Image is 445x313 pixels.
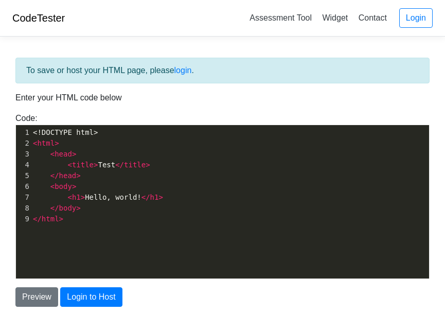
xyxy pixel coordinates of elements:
[81,193,85,201] span: >
[72,182,76,190] span: >
[72,193,81,201] span: h1
[16,203,31,214] div: 8
[15,58,430,83] div: To save or host your HTML page, please .
[76,171,80,180] span: >
[124,161,146,169] span: title
[50,182,55,190] span: <
[174,66,192,75] a: login
[141,193,150,201] span: </
[33,193,163,201] span: Hello, world!
[354,9,391,26] a: Contact
[8,112,437,279] div: Code:
[59,171,77,180] span: head
[59,204,77,212] span: body
[33,139,37,147] span: <
[115,161,124,169] span: </
[33,215,42,223] span: </
[33,161,150,169] span: Test
[55,139,59,147] span: >
[16,127,31,138] div: 1
[146,161,150,169] span: >
[67,161,72,169] span: <
[50,204,59,212] span: </
[16,181,31,192] div: 6
[245,9,316,26] a: Assessment Tool
[67,193,72,201] span: <
[55,150,72,158] span: head
[16,192,31,203] div: 7
[150,193,159,201] span: h1
[72,161,94,169] span: title
[59,215,63,223] span: >
[94,161,98,169] span: >
[72,150,76,158] span: >
[318,9,352,26] a: Widget
[50,150,55,158] span: <
[12,12,65,24] a: CodeTester
[42,215,59,223] span: html
[399,8,433,28] a: Login
[16,170,31,181] div: 5
[50,171,59,180] span: </
[15,287,58,307] button: Preview
[158,193,163,201] span: >
[76,204,80,212] span: >
[55,182,72,190] span: body
[15,92,430,104] p: Enter your HTML code below
[16,214,31,224] div: 9
[60,287,122,307] button: Login to Host
[33,128,98,136] span: <!DOCTYPE html>
[16,160,31,170] div: 4
[16,138,31,149] div: 2
[16,149,31,160] div: 3
[37,139,55,147] span: html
